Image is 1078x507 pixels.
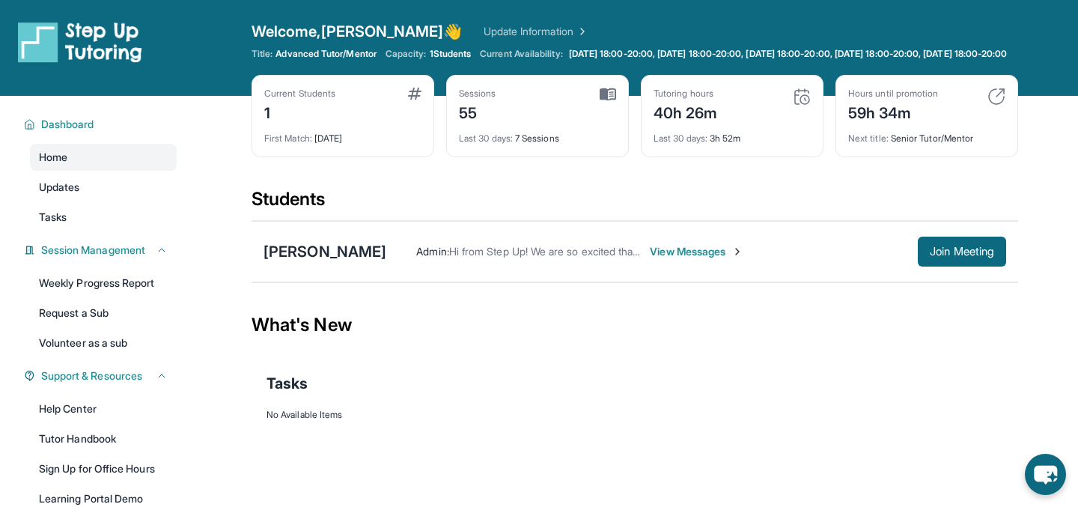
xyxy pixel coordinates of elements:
img: logo [18,21,142,63]
div: 55 [459,100,496,124]
a: Volunteer as a sub [30,330,177,356]
button: Dashboard [35,117,168,132]
a: Weekly Progress Report [30,270,177,297]
button: Join Meeting [918,237,1006,267]
img: card [600,88,616,101]
div: Sessions [459,88,496,100]
div: Hours until promotion [848,88,938,100]
div: 3h 52m [654,124,811,145]
span: Admin : [416,245,448,258]
a: Request a Sub [30,300,177,327]
div: Tutoring hours [654,88,718,100]
a: Tasks [30,204,177,231]
div: Students [252,187,1018,220]
div: Senior Tutor/Mentor [848,124,1005,145]
span: Welcome, [PERSON_NAME] 👋 [252,21,463,42]
span: Dashboard [41,117,94,132]
a: Sign Up for Office Hours [30,455,177,482]
span: Next title : [848,133,889,144]
img: Chevron Right [573,24,588,39]
img: card [793,88,811,106]
div: 40h 26m [654,100,718,124]
span: Capacity: [386,48,427,60]
button: Support & Resources [35,368,168,383]
img: card [408,88,421,100]
span: First Match : [264,133,312,144]
span: Title: [252,48,272,60]
div: No Available Items [267,409,1003,421]
div: 1 [264,100,335,124]
div: [DATE] [264,124,421,145]
span: Last 30 days : [654,133,707,144]
a: [DATE] 18:00-20:00, [DATE] 18:00-20:00, [DATE] 18:00-20:00, [DATE] 18:00-20:00, [DATE] 18:00-20:00 [566,48,1011,60]
span: 1 Students [430,48,472,60]
span: Last 30 days : [459,133,513,144]
span: View Messages [650,244,743,259]
span: Updates [39,180,80,195]
a: Home [30,144,177,171]
span: Support & Resources [41,368,142,383]
a: Tutor Handbook [30,425,177,452]
img: Chevron-Right [731,246,743,258]
div: 59h 34m [848,100,938,124]
span: Session Management [41,243,145,258]
span: Current Availability: [480,48,562,60]
img: card [987,88,1005,106]
button: Session Management [35,243,168,258]
a: Updates [30,174,177,201]
span: Join Meeting [930,247,994,256]
span: [DATE] 18:00-20:00, [DATE] 18:00-20:00, [DATE] 18:00-20:00, [DATE] 18:00-20:00, [DATE] 18:00-20:00 [569,48,1008,60]
span: Tasks [39,210,67,225]
div: 7 Sessions [459,124,616,145]
div: What's New [252,292,1018,358]
span: Advanced Tutor/Mentor [275,48,376,60]
div: [PERSON_NAME] [264,241,386,262]
a: Update Information [484,24,588,39]
a: Help Center [30,395,177,422]
button: chat-button [1025,454,1066,495]
span: Home [39,150,67,165]
span: Tasks [267,373,308,394]
div: Current Students [264,88,335,100]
